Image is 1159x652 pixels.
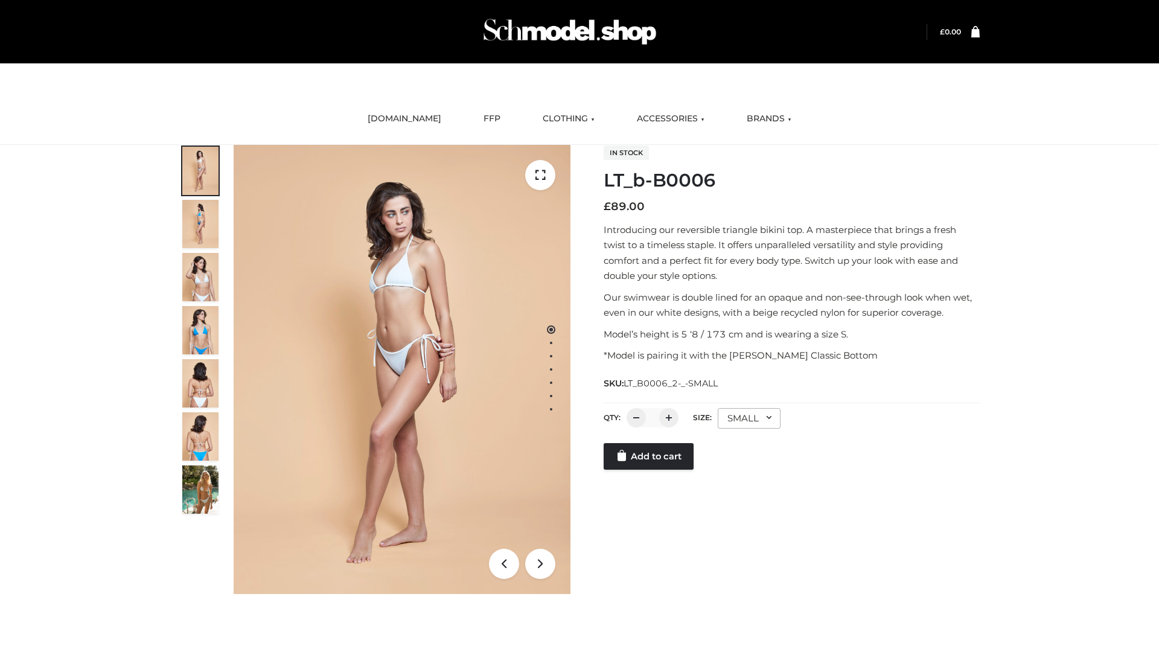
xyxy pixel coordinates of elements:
a: £0.00 [940,27,961,36]
label: Size: [693,413,712,422]
p: Our swimwear is double lined for an opaque and non-see-through look when wet, even in our white d... [604,290,980,321]
a: FFP [474,106,509,132]
span: In stock [604,145,649,160]
a: [DOMAIN_NAME] [359,106,450,132]
a: CLOTHING [534,106,604,132]
h1: LT_b-B0006 [604,170,980,191]
p: *Model is pairing it with the [PERSON_NAME] Classic Bottom [604,348,980,363]
img: ArielClassicBikiniTop_CloudNine_AzureSky_OW114ECO_1 [234,145,570,594]
span: LT_B0006_2-_-SMALL [624,378,718,389]
img: ArielClassicBikiniTop_CloudNine_AzureSky_OW114ECO_1-scaled.jpg [182,147,219,195]
bdi: 0.00 [940,27,961,36]
a: BRANDS [738,106,800,132]
img: ArielClassicBikiniTop_CloudNine_AzureSky_OW114ECO_3-scaled.jpg [182,253,219,301]
img: ArielClassicBikiniTop_CloudNine_AzureSky_OW114ECO_8-scaled.jpg [182,412,219,461]
div: SMALL [718,408,781,429]
a: Add to cart [604,443,694,470]
img: ArielClassicBikiniTop_CloudNine_AzureSky_OW114ECO_7-scaled.jpg [182,359,219,407]
img: Schmodel Admin 964 [479,8,660,56]
span: £ [940,27,945,36]
span: SKU: [604,376,719,391]
img: ArielClassicBikiniTop_CloudNine_AzureSky_OW114ECO_2-scaled.jpg [182,200,219,248]
p: Introducing our reversible triangle bikini top. A masterpiece that brings a fresh twist to a time... [604,222,980,284]
img: ArielClassicBikiniTop_CloudNine_AzureSky_OW114ECO_4-scaled.jpg [182,306,219,354]
img: Arieltop_CloudNine_AzureSky2.jpg [182,465,219,514]
bdi: 89.00 [604,200,645,213]
span: £ [604,200,611,213]
label: QTY: [604,413,621,422]
p: Model’s height is 5 ‘8 / 173 cm and is wearing a size S. [604,327,980,342]
a: ACCESSORIES [628,106,714,132]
